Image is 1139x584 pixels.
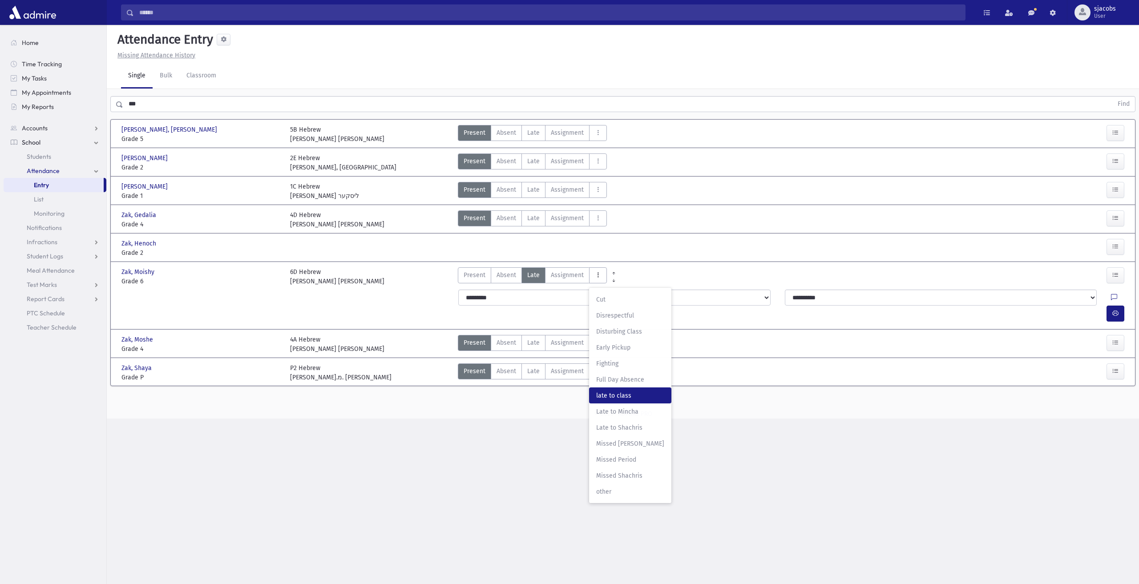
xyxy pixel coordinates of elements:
[121,191,281,201] span: Grade 1
[497,185,516,194] span: Absent
[121,64,153,89] a: Single
[527,157,540,166] span: Late
[114,52,195,59] a: Missing Attendance History
[497,157,516,166] span: Absent
[27,252,63,260] span: Student Logs
[1112,97,1135,112] button: Find
[121,409,1125,419] div: © 2025 -
[121,363,153,373] span: Zak, Shaya
[27,323,77,331] span: Teacher Schedule
[34,181,49,189] span: Entry
[458,210,607,229] div: AttTypes
[527,338,540,347] span: Late
[1094,12,1116,20] span: User
[22,39,39,47] span: Home
[464,157,485,166] span: Present
[121,335,155,344] span: Zak, Moshe
[27,309,65,317] span: PTC Schedule
[527,185,540,194] span: Late
[464,270,485,280] span: Present
[22,60,62,68] span: Time Tracking
[551,157,584,166] span: Assignment
[596,359,664,368] span: Fighting
[22,89,71,97] span: My Appointments
[34,195,44,203] span: List
[4,249,106,263] a: Student Logs
[596,487,664,496] span: other
[4,306,106,320] a: PTC Schedule
[179,64,223,89] a: Classroom
[121,153,170,163] span: [PERSON_NAME]
[4,135,106,149] a: School
[497,128,516,137] span: Absent
[458,125,607,144] div: AttTypes
[596,295,664,304] span: Cut
[596,471,664,480] span: Missed Shachris
[527,367,540,376] span: Late
[290,182,359,201] div: 1C Hebrew [PERSON_NAME] ליסקער
[4,121,106,135] a: Accounts
[596,327,664,336] span: Disturbing Class
[464,185,485,194] span: Present
[22,103,54,111] span: My Reports
[290,125,384,144] div: 5B Hebrew [PERSON_NAME] [PERSON_NAME]
[27,281,57,289] span: Test Marks
[596,407,664,416] span: Late to Mincha
[458,267,607,286] div: AttTypes
[458,182,607,201] div: AttTypes
[551,338,584,347] span: Assignment
[4,36,106,50] a: Home
[596,343,664,352] span: Early Pickup
[464,128,485,137] span: Present
[121,210,158,220] span: Zak, Gedalia
[596,455,664,464] span: Missed Period
[22,124,48,132] span: Accounts
[596,439,664,448] span: Missed [PERSON_NAME]
[4,292,106,306] a: Report Cards
[290,363,392,382] div: P2 Hebrew [PERSON_NAME].מ. [PERSON_NAME]
[4,100,106,114] a: My Reports
[596,375,664,384] span: Full Day Absence
[290,153,396,172] div: 2E Hebrew [PERSON_NAME], [GEOGRAPHIC_DATA]
[458,363,607,382] div: AttTypes
[27,153,51,161] span: Students
[4,71,106,85] a: My Tasks
[290,210,384,229] div: 4D Hebrew [PERSON_NAME] [PERSON_NAME]
[121,182,170,191] span: [PERSON_NAME]
[34,209,65,217] span: Monitoring
[596,423,664,432] span: Late to Shachris
[27,295,65,303] span: Report Cards
[497,270,516,280] span: Absent
[497,213,516,223] span: Absent
[527,270,540,280] span: Late
[4,235,106,249] a: Infractions
[458,335,607,354] div: AttTypes
[27,266,75,274] span: Meal Attendance
[121,125,219,134] span: [PERSON_NAME], [PERSON_NAME]
[4,278,106,292] a: Test Marks
[4,263,106,278] a: Meal Attendance
[121,239,158,248] span: Zak, Henoch
[596,311,664,320] span: Disrespectful
[27,167,60,175] span: Attendance
[121,163,281,172] span: Grade 2
[4,164,106,178] a: Attendance
[464,367,485,376] span: Present
[121,220,281,229] span: Grade 4
[27,238,57,246] span: Infractions
[464,338,485,347] span: Present
[497,338,516,347] span: Absent
[7,4,58,21] img: AdmirePro
[22,138,40,146] span: School
[4,178,104,192] a: Entry
[134,4,965,20] input: Search
[551,270,584,280] span: Assignment
[4,149,106,164] a: Students
[458,153,607,172] div: AttTypes
[22,74,47,82] span: My Tasks
[596,391,664,400] span: late to class
[551,213,584,223] span: Assignment
[4,85,106,100] a: My Appointments
[27,224,62,232] span: Notifications
[121,134,281,144] span: Grade 5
